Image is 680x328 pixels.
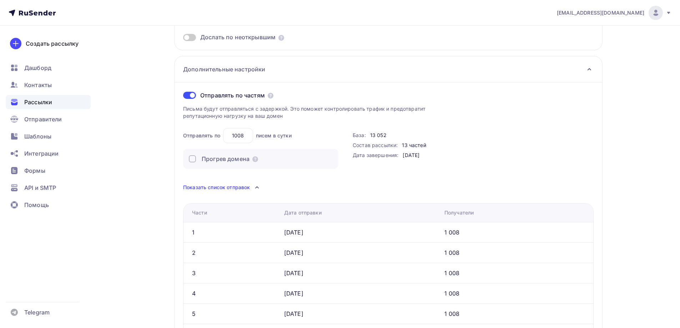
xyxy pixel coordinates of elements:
[402,142,426,148] span: 13 частей
[6,163,91,178] a: Формы
[183,184,250,191] span: Показать список отправок
[353,142,398,148] span: Состав рассылки:
[284,269,303,277] div: [DATE]
[192,289,196,298] div: 4
[6,95,91,109] a: Рассылки
[24,115,62,123] span: Отправители
[444,209,474,216] div: Получатели
[6,61,91,75] a: Дашборд
[183,132,220,139] span: Отправлять по
[192,309,196,318] div: 5
[444,248,460,257] div: 1 008
[26,39,79,48] div: Создать рассылку
[192,228,195,237] div: 1
[403,152,419,158] span: [DATE]
[183,105,440,120] p: Письма будут отправляться с задержкой. Это поможет контролировать трафик и предотвратит репутацио...
[200,91,265,100] span: Отправлять по частям
[444,309,460,318] div: 1 008
[24,149,59,158] span: Интеграции
[24,132,51,141] span: Шаблоны
[284,248,303,257] div: [DATE]
[6,129,91,143] a: Шаблоны
[192,269,196,277] div: 3
[223,128,253,143] input: 100
[444,289,460,298] div: 1 008
[24,64,51,72] span: Дашборд
[24,81,52,89] span: Контакты
[444,228,460,237] div: 1 008
[353,152,398,158] span: Дата завершения:
[557,6,671,20] a: [EMAIL_ADDRESS][DOMAIN_NAME]
[284,228,303,237] div: [DATE]
[370,132,387,138] span: 13 052
[284,289,303,298] div: [DATE]
[24,308,50,317] span: Telegram
[24,166,45,175] span: Формы
[24,98,52,106] span: Рассылки
[284,209,322,216] div: Дата отправки
[353,132,366,138] span: База:
[557,9,644,16] span: [EMAIL_ADDRESS][DOMAIN_NAME]
[183,65,265,74] h3: Дополнительные настройки
[6,78,91,92] a: Контакты
[192,209,207,216] div: Части
[24,201,49,209] span: Помощь
[192,248,196,257] div: 2
[444,269,460,277] div: 1 008
[200,33,276,41] span: Дослать по неоткрывшим
[202,155,250,163] div: Прогрев домена
[284,309,303,318] div: [DATE]
[256,132,292,139] span: писем в сутки
[6,112,91,126] a: Отправители
[24,183,56,192] span: API и SMTP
